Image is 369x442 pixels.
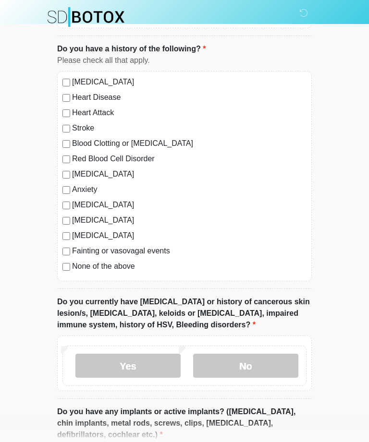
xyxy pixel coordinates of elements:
label: [MEDICAL_DATA] [72,199,307,211]
input: [MEDICAL_DATA] [62,171,70,179]
label: Blood Clotting or [MEDICAL_DATA] [72,138,307,149]
label: Heart Attack [72,107,307,119]
label: Do you have a history of the following? [57,43,206,55]
label: [MEDICAL_DATA] [72,230,307,241]
input: Heart Attack [62,109,70,117]
label: Heart Disease [72,92,307,103]
label: Red Blood Cell Disorder [72,153,307,165]
img: SDBotox Logo [48,7,124,27]
input: [MEDICAL_DATA] [62,79,70,86]
input: [MEDICAL_DATA] [62,202,70,209]
input: [MEDICAL_DATA] [62,217,70,225]
input: Heart Disease [62,94,70,102]
label: Do you currently have [MEDICAL_DATA] or history of cancerous skin lesion/s, [MEDICAL_DATA], keloi... [57,296,312,331]
label: [MEDICAL_DATA] [72,76,307,88]
input: Fainting or vasovagal events [62,248,70,255]
input: Anxiety [62,186,70,194]
label: Fainting or vasovagal events [72,245,307,257]
input: Red Blood Cell Disorder [62,155,70,163]
label: Do you have any implants or active implants? ([MEDICAL_DATA], chin implants, metal rods, screws, ... [57,406,312,441]
input: [MEDICAL_DATA] [62,232,70,240]
label: [MEDICAL_DATA] [72,215,307,226]
input: None of the above [62,263,70,271]
label: Stroke [72,122,307,134]
label: [MEDICAL_DATA] [72,168,307,180]
label: None of the above [72,261,307,272]
input: Blood Clotting or [MEDICAL_DATA] [62,140,70,148]
label: No [193,354,298,378]
div: Please check all that apply. [57,55,312,66]
label: Anxiety [72,184,307,195]
label: Yes [75,354,181,378]
input: Stroke [62,125,70,132]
